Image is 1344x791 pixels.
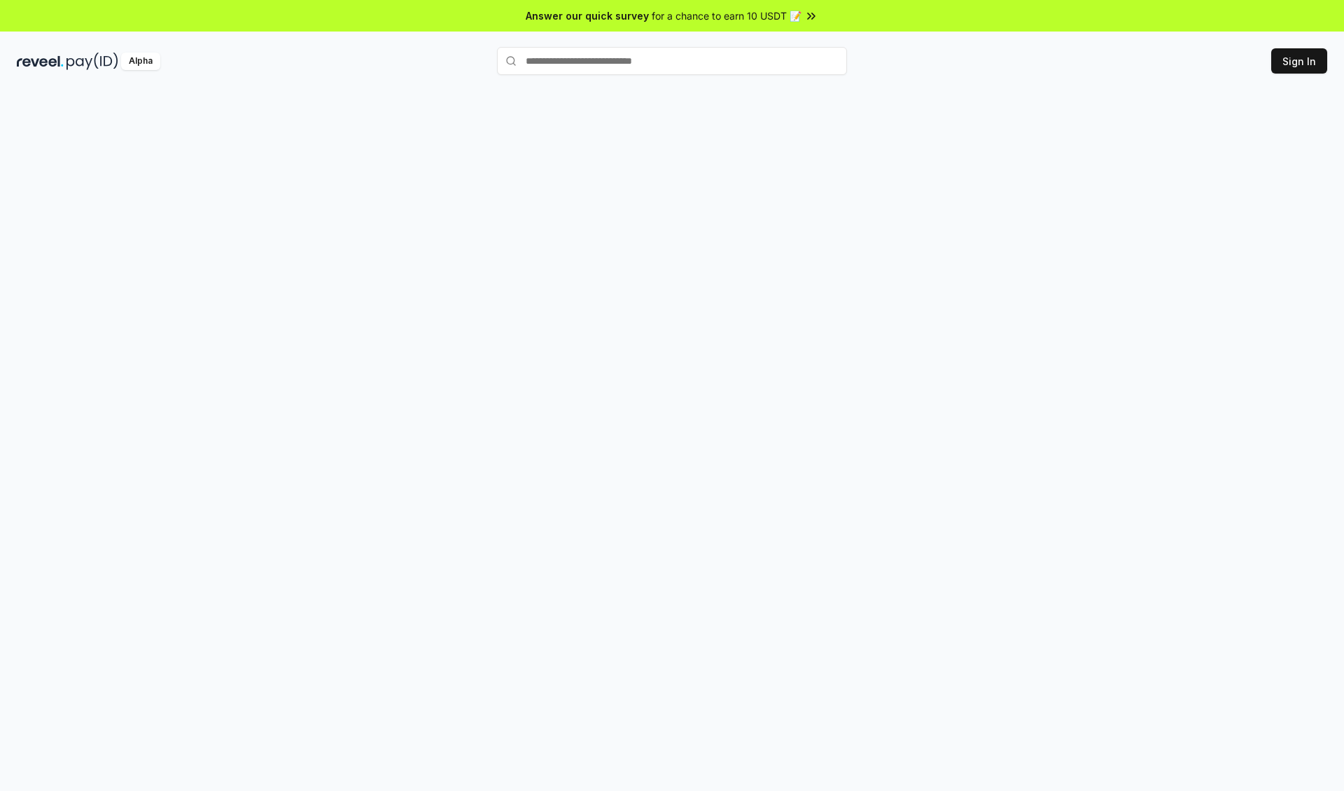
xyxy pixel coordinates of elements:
button: Sign In [1271,48,1327,74]
div: Alpha [121,53,160,70]
img: pay_id [66,53,118,70]
span: Answer our quick survey [526,8,649,23]
span: for a chance to earn 10 USDT 📝 [652,8,801,23]
img: reveel_dark [17,53,64,70]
